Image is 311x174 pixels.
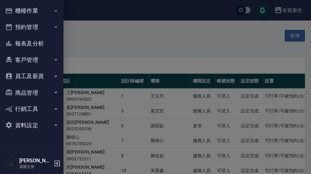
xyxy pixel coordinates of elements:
[3,3,61,19] button: 櫃檯作業
[3,100,61,117] button: 行銷工具
[3,51,61,68] button: 客戶管理
[3,117,61,133] button: 資料設定
[5,156,18,169] img: Person
[3,84,61,100] button: 商品管理
[3,19,61,35] button: 預約管理
[3,35,61,51] button: 報表及分析
[19,157,51,163] h5: [PERSON_NAME]
[3,68,61,84] button: 員工及薪資
[19,163,51,169] p: 高階主管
